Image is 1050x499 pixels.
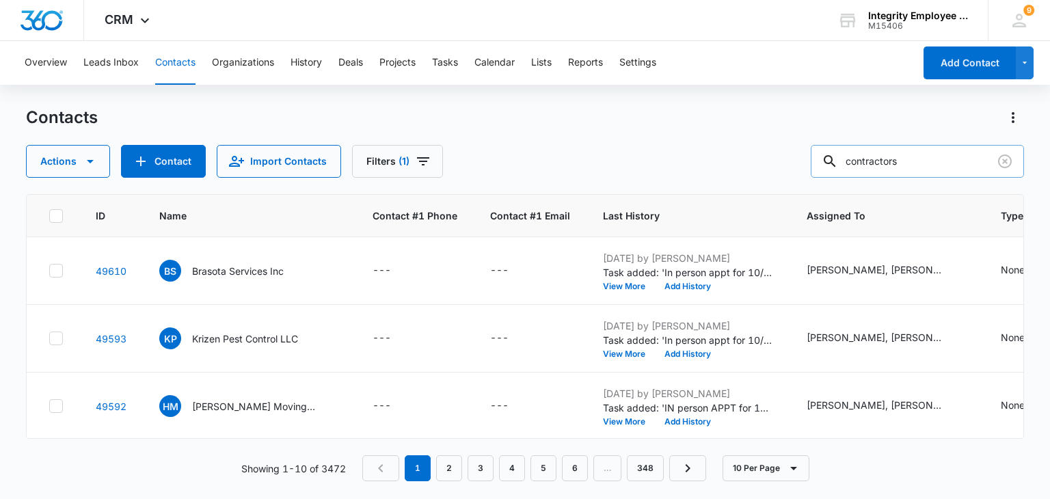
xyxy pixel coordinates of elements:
[241,461,346,476] p: Showing 1-10 of 3472
[159,395,181,417] span: HM
[159,260,181,282] span: BS
[159,260,308,282] div: Name - Brasota Services Inc - Select to Edit Field
[723,455,809,481] button: 10 Per Page
[807,330,968,347] div: Assigned To - Alexis Lysek, Fitz Knights - Select to Edit Field
[1002,107,1024,129] button: Actions
[603,418,655,426] button: View More
[603,251,774,265] p: [DATE] by [PERSON_NAME]
[373,262,416,279] div: Contact #1 Phone - - Select to Edit Field
[96,401,126,412] a: Navigate to contact details page for Hanks Moving Inc
[192,332,298,346] p: Krizen Pest Control LLC
[217,145,341,178] button: Import Contacts
[603,319,774,333] p: [DATE] by [PERSON_NAME]
[994,150,1016,172] button: Clear
[192,399,315,414] p: [PERSON_NAME] Moving Inc
[655,282,721,291] button: Add History
[1001,330,1049,347] div: Type - None - Select to Edit Field
[499,455,525,481] a: Page 4
[603,350,655,358] button: View More
[1001,208,1029,223] span: Type
[1023,5,1034,16] span: 9
[436,455,462,481] a: Page 2
[655,418,721,426] button: Add History
[373,208,457,223] span: Contact #1 Phone
[474,41,515,85] button: Calendar
[868,10,968,21] div: account name
[490,330,509,347] div: ---
[192,264,284,278] p: Brasota Services Inc
[96,208,107,223] span: ID
[26,107,98,128] h1: Contacts
[373,330,416,347] div: Contact #1 Phone - - Select to Edit Field
[1001,262,1049,279] div: Type - None - Select to Edit Field
[603,386,774,401] p: [DATE] by [PERSON_NAME]
[603,333,774,347] p: Task added: 'In person appt for 10/8th '
[159,327,181,349] span: KP
[373,330,391,347] div: ---
[96,333,126,345] a: Navigate to contact details page for Krizen Pest Control LLC
[1001,398,1025,412] div: None
[490,398,533,414] div: Contact #1 Email - - Select to Edit Field
[338,41,363,85] button: Deals
[26,145,110,178] button: Actions
[490,262,509,279] div: ---
[1001,262,1025,277] div: None
[807,398,943,412] div: [PERSON_NAME], [PERSON_NAME]
[121,145,206,178] button: Add Contact
[155,41,196,85] button: Contacts
[807,330,943,345] div: [PERSON_NAME], [PERSON_NAME] Knights
[531,41,552,85] button: Lists
[362,455,706,481] nav: Pagination
[603,401,774,415] p: Task added: 'IN person APPT for 10/20th'
[1001,330,1025,345] div: None
[619,41,656,85] button: Settings
[490,208,570,223] span: Contact #1 Email
[352,145,443,178] button: Filters
[159,395,340,417] div: Name - Hanks Moving Inc - Select to Edit Field
[603,208,754,223] span: Last History
[603,265,774,280] p: Task added: 'In person appt for 10/15'
[405,455,431,481] em: 1
[468,455,494,481] a: Page 3
[432,41,458,85] button: Tasks
[212,41,274,85] button: Organizations
[669,455,706,481] a: Next Page
[490,398,509,414] div: ---
[373,398,391,414] div: ---
[490,262,533,279] div: Contact #1 Email - - Select to Edit Field
[530,455,556,481] a: Page 5
[568,41,603,85] button: Reports
[562,455,588,481] a: Page 6
[603,282,655,291] button: View More
[655,350,721,358] button: Add History
[1001,398,1049,414] div: Type - None - Select to Edit Field
[291,41,322,85] button: History
[159,208,320,223] span: Name
[868,21,968,31] div: account id
[83,41,139,85] button: Leads Inbox
[807,208,948,223] span: Assigned To
[1023,5,1034,16] div: notifications count
[105,12,133,27] span: CRM
[96,265,126,277] a: Navigate to contact details page for Brasota Services Inc
[25,41,67,85] button: Overview
[924,46,1016,79] button: Add Contact
[159,327,323,349] div: Name - Krizen Pest Control LLC - Select to Edit Field
[807,262,943,277] div: [PERSON_NAME], [PERSON_NAME]
[627,455,664,481] a: Page 348
[811,145,1024,178] input: Search Contacts
[373,262,391,279] div: ---
[399,157,409,166] span: (1)
[379,41,416,85] button: Projects
[807,262,968,279] div: Assigned To - Alexis Lysek, Reuel Rivera - Select to Edit Field
[373,398,416,414] div: Contact #1 Phone - - Select to Edit Field
[807,398,968,414] div: Assigned To - Alexis Lysek, Margarita Costa - Select to Edit Field
[490,330,533,347] div: Contact #1 Email - - Select to Edit Field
